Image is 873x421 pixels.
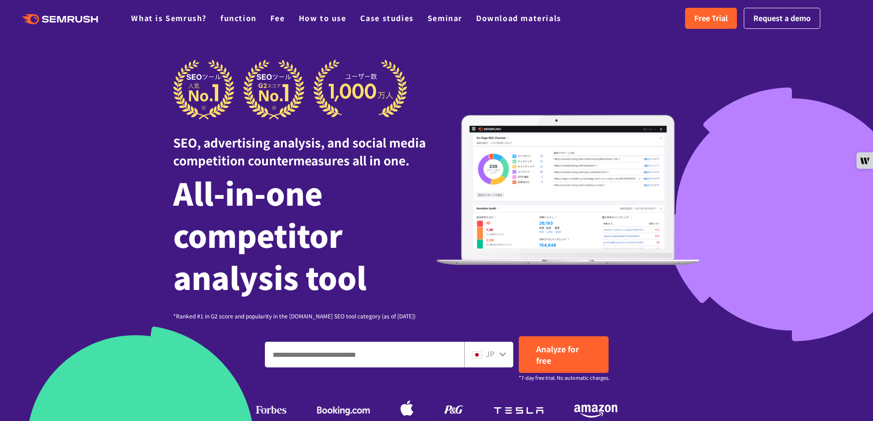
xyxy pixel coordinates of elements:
font: competitor analysis tool [173,213,367,299]
a: Download materials [476,12,561,23]
font: Free Trial [694,12,728,23]
font: Analyze for free [536,343,579,366]
a: Free Trial [685,8,737,29]
a: Analyze for free [519,336,609,373]
font: All-in-one [173,170,323,214]
a: function [220,12,257,23]
font: *7-day free trial. No automatic charges. [519,374,609,381]
font: SEO, advertising analysis, and social media competition countermeasures all in one. [173,134,426,169]
font: Request a demo [753,12,811,23]
a: Case studies [360,12,414,23]
a: How to use [299,12,346,23]
font: *Ranked #1 in G2 score and popularity in the [DOMAIN_NAME] SEO tool category (as of [DATE]) [173,312,416,320]
a: Request a demo [744,8,820,29]
a: Seminar [428,12,462,23]
font: JP [486,348,494,359]
a: Fee [270,12,285,23]
a: What is Semrush? [131,12,207,23]
input: Enter a domain, keyword or URL [265,342,464,367]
